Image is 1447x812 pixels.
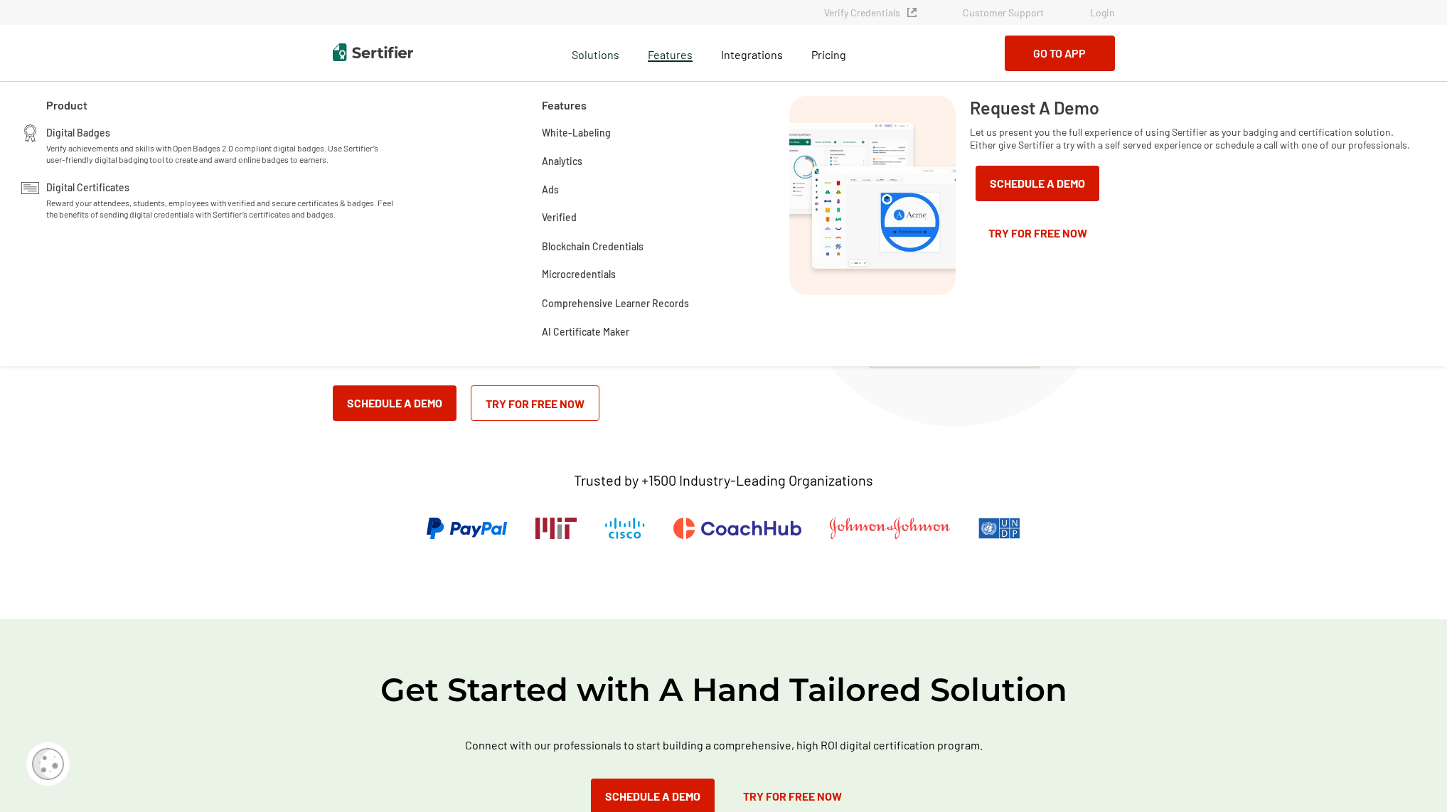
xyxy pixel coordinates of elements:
[471,385,599,421] a: Try for Free Now
[789,96,956,295] img: Request A Demo
[970,126,1411,151] span: Let us present you the full experience of using Sertifier as your badging and certification solut...
[574,471,873,489] p: Trusted by +1500 Industry-Leading Organizations
[542,96,587,114] span: Features
[811,44,846,62] a: Pricing
[542,267,616,281] a: Microcredentials
[907,8,917,17] img: Verified
[830,518,949,539] img: Johnson & Johnson
[333,43,413,61] img: Sertifier | Digital Credentialing Platform
[21,124,39,142] img: Digital Badges Icon
[824,6,917,18] a: Verify Credentials
[721,44,783,62] a: Integrations
[542,295,689,309] a: Comprehensive Learner Records
[605,518,645,539] img: Cisco
[542,181,559,196] a: Ads
[648,44,693,62] span: Features
[542,209,577,225] span: Verified
[32,748,64,780] img: Cookie Popup Icon
[46,96,87,114] span: Product
[1376,744,1447,812] iframe: Chat Widget
[1090,6,1115,18] a: Login
[978,518,1020,539] img: UNDP
[425,736,1022,754] p: Connect with our professionals to start building a comprehensive, high ROI digital certification ...
[427,518,507,539] img: PayPal
[297,669,1150,710] h2: Get Started with A Hand Tailored Solution
[46,124,395,165] a: Digital BadgesVerify achievements and skills with Open Badges 2.0 compliant digital badges. Use S...
[721,48,783,61] span: Integrations
[542,266,616,282] span: Microcredentials
[46,179,129,193] span: Digital Certificates
[46,197,395,220] span: Reward your attendees, students, employees with verified and secure certificates & badges. Feel t...
[963,6,1044,18] a: Customer Support
[542,324,629,338] a: AI Certificate Maker
[46,142,395,165] span: Verify achievements and skills with Open Badges 2.0 compliant digital badges. Use Sertifier’s use...
[1005,36,1115,71] button: Go to App
[21,179,39,197] img: Digital Certificates Icon
[46,179,395,220] a: Digital CertificatesReward your attendees, students, employees with verified and secure certifica...
[46,124,110,139] span: Digital Badges
[970,96,1099,119] span: Request A Demo
[535,518,577,539] img: Massachusetts Institute of Technology
[811,48,846,61] span: Pricing
[673,518,801,539] img: CoachHub
[333,385,456,421] button: Schedule a Demo
[976,166,1099,201] button: Schedule a Demo
[542,124,611,139] a: White-Labeling
[970,215,1105,251] a: Try for Free Now
[572,44,619,62] span: Solutions
[542,238,644,252] a: Blockchain Credentials
[542,153,582,167] a: Analytics
[542,210,577,224] a: Verified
